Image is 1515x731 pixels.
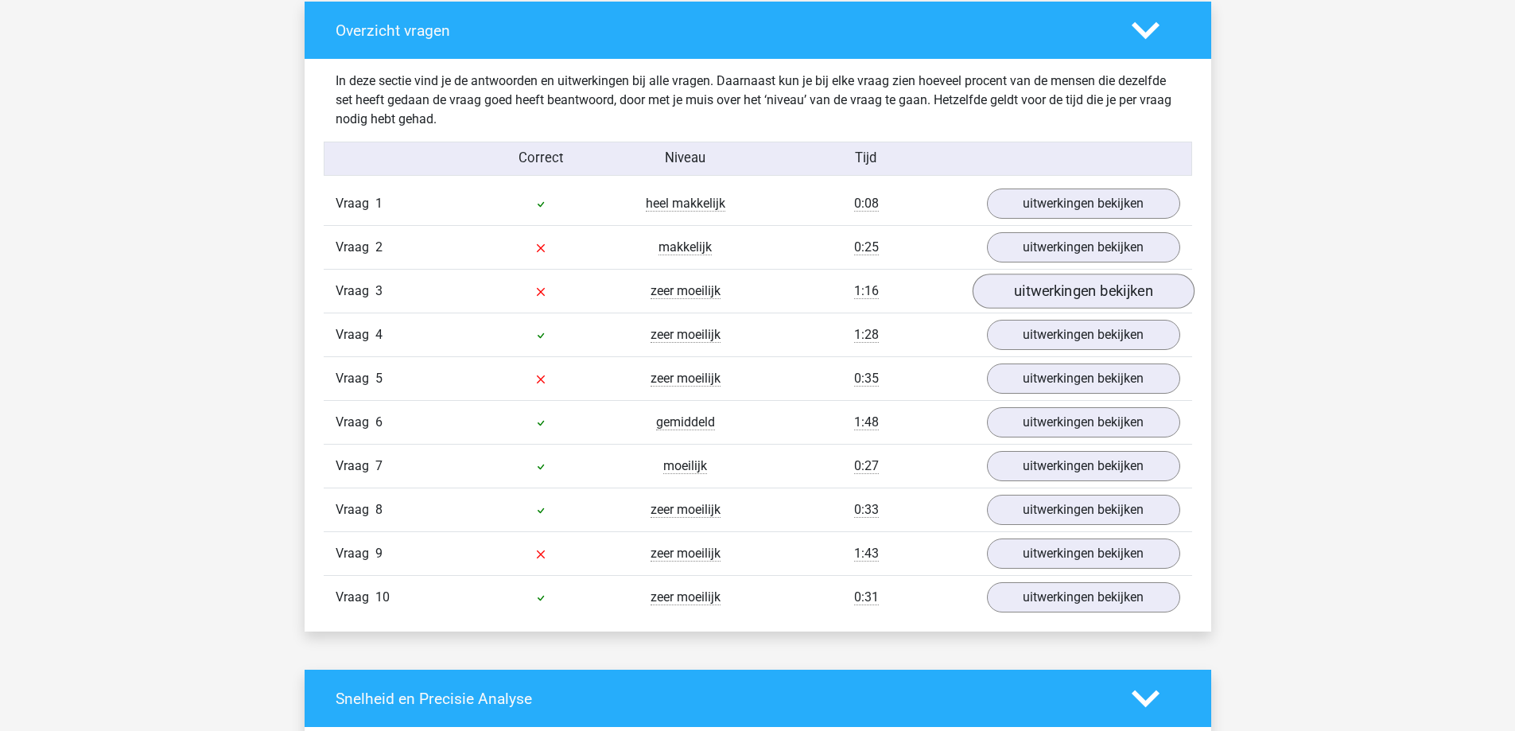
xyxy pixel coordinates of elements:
a: uitwerkingen bekijken [987,582,1180,612]
a: uitwerkingen bekijken [987,232,1180,262]
span: 0:08 [854,196,879,212]
span: Vraag [336,544,375,563]
a: uitwerkingen bekijken [987,539,1180,569]
a: uitwerkingen bekijken [987,364,1180,394]
span: 2 [375,239,383,255]
h4: Overzicht vragen [336,21,1108,40]
span: 8 [375,502,383,517]
span: moeilijk [663,458,707,474]
a: uitwerkingen bekijken [987,407,1180,437]
span: 6 [375,414,383,430]
div: Tijd [757,149,974,169]
div: Correct [468,149,613,169]
span: Vraag [336,282,375,301]
span: Vraag [336,457,375,476]
a: uitwerkingen bekijken [972,274,1194,309]
span: Vraag [336,413,375,432]
span: 3 [375,283,383,298]
span: zeer moeilijk [651,283,721,299]
span: 1:43 [854,546,879,562]
span: heel makkelijk [646,196,725,212]
a: uitwerkingen bekijken [987,451,1180,481]
span: zeer moeilijk [651,589,721,605]
span: 0:33 [854,502,879,518]
span: 10 [375,589,390,605]
span: Vraag [336,238,375,257]
a: uitwerkingen bekijken [987,495,1180,525]
div: In deze sectie vind je de antwoorden en uitwerkingen bij alle vragen. Daarnaast kun je bij elke v... [324,72,1192,129]
span: Vraag [336,500,375,519]
span: zeer moeilijk [651,327,721,343]
span: 0:31 [854,589,879,605]
span: 9 [375,546,383,561]
span: 5 [375,371,383,386]
span: 0:25 [854,239,879,255]
span: 1:28 [854,327,879,343]
span: makkelijk [658,239,712,255]
a: uitwerkingen bekijken [987,320,1180,350]
span: 1 [375,196,383,211]
span: zeer moeilijk [651,371,721,387]
span: Vraag [336,588,375,607]
span: Vraag [336,325,375,344]
span: 4 [375,327,383,342]
h4: Snelheid en Precisie Analyse [336,690,1108,708]
span: zeer moeilijk [651,546,721,562]
span: 7 [375,458,383,473]
span: 0:35 [854,371,879,387]
div: Niveau [613,149,758,169]
span: 0:27 [854,458,879,474]
span: Vraag [336,194,375,213]
span: zeer moeilijk [651,502,721,518]
span: Vraag [336,369,375,388]
span: 1:48 [854,414,879,430]
span: gemiddeld [656,414,715,430]
a: uitwerkingen bekijken [987,189,1180,219]
span: 1:16 [854,283,879,299]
